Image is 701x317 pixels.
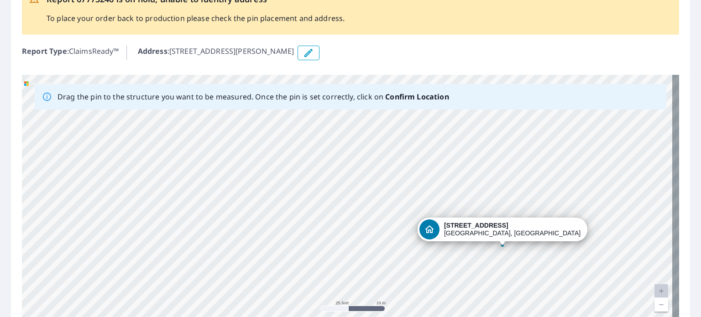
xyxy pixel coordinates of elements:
[444,222,581,237] div: [GEOGRAPHIC_DATA], [GEOGRAPHIC_DATA] 75778
[385,92,449,102] b: Confirm Location
[58,91,449,102] p: Drag the pin to the structure you want to be measured. Once the pin is set correctly, click on
[444,222,508,229] strong: [STREET_ADDRESS]
[654,298,668,312] a: Current Level 20, Zoom Out
[654,284,668,298] a: Current Level 20, Zoom In Disabled
[138,46,167,56] b: Address
[47,13,345,24] p: To place your order back to production please check the pin placement and address.
[22,46,67,56] b: Report Type
[22,46,119,60] p: : ClaimsReady™
[138,46,294,60] p: : [STREET_ADDRESS][PERSON_NAME]
[418,218,587,246] div: Dropped pin, building 1, Residential property, 6371 State Highway 31 E Murchison, TX 75778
